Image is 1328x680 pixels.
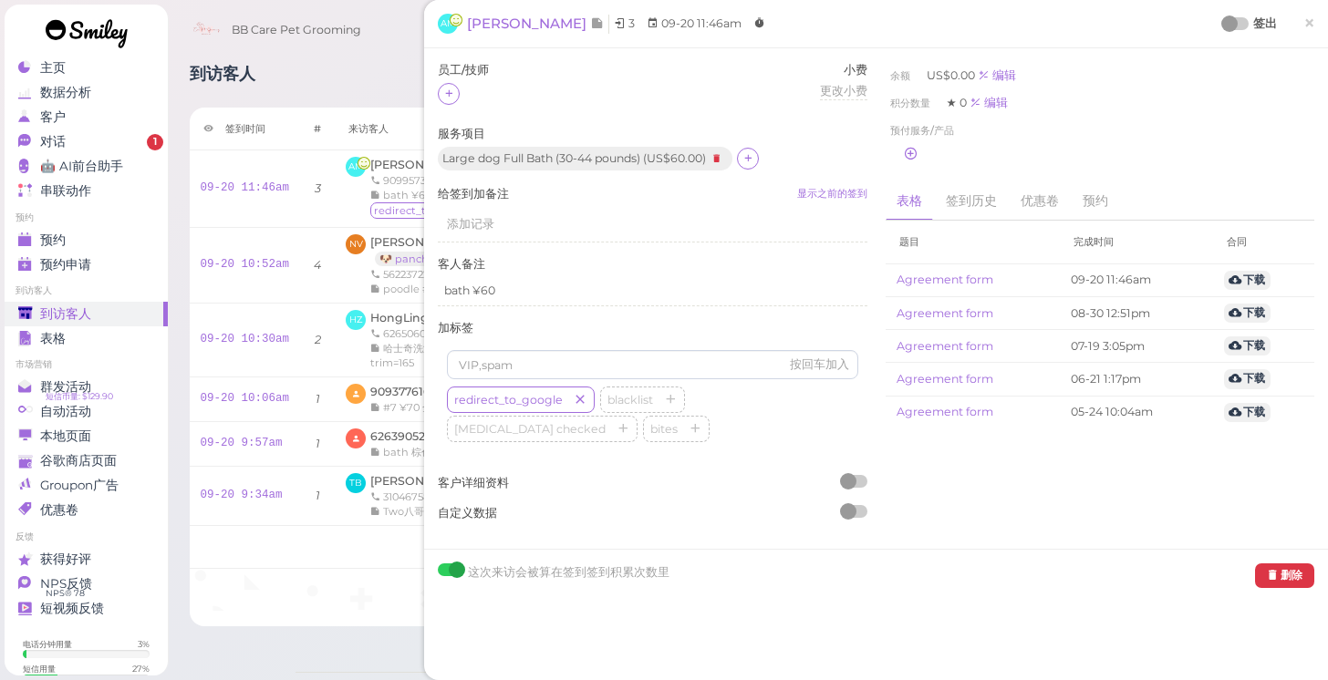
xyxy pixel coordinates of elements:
input: VIP,spam [447,350,858,379]
th: 题目 [886,221,1061,263]
span: 本地页面 [40,428,91,444]
span: [MEDICAL_DATA] checked [451,422,609,436]
span: 对话 [40,134,66,149]
span: bites [647,422,681,436]
span: poodle #3 ¥90涨价要 bath ¥75 [383,283,538,295]
a: 下载 [1224,271,1271,290]
span: NPS® 78 [46,586,85,601]
span: redirect_to_google [451,393,566,407]
div: 按回车加入 [790,356,849,373]
span: 预约申请 [40,257,91,273]
a: 09-20 9:34am [201,489,283,501]
span: [PERSON_NAME] [370,158,472,171]
div: 电话分钟用量 [23,638,72,650]
a: 下载 [1224,304,1271,323]
a: 下载 [1224,403,1271,422]
a: 获得好评 [5,547,168,572]
span: 到访客人 [40,306,91,322]
a: Groupon广告 [5,473,168,498]
span: 串联动作 [40,183,91,199]
div: 3 % [138,638,150,650]
a: 自动活动 [5,399,168,424]
a: 09-20 10:30am [201,333,290,345]
div: 3104675844 [370,489,511,504]
span: 群发活动 [40,379,91,395]
a: 签到历史 [935,182,1008,221]
a: 对话 1 [5,129,168,154]
a: [PERSON_NAME] [370,474,483,488]
span: 哈士奇洗澡 ¥105+15驱虫+10flea+20抓跳蚤+15light trim=165 [370,342,615,369]
label: 自定义数据 [438,505,867,521]
a: Agreement form [897,405,993,418]
span: 3 [628,16,635,30]
i: 2 [315,333,321,346]
i: 1 [316,392,320,406]
a: 🐶 pancho [375,252,440,266]
span: 优惠卷 [40,502,78,518]
span: 🤖 AI前台助手 [40,159,123,174]
a: 表格 [5,326,168,351]
span: × [1303,10,1315,36]
a: 下载 [1224,369,1271,388]
h1: 到访客人 [190,65,255,98]
a: HongLing [PERSON_NAME] [370,311,545,325]
li: 市场营销 [5,358,168,371]
a: 群发活动 短信币量: $129.90 [5,375,168,399]
span: Groupon广告 [40,478,119,493]
a: 到访客人 [5,302,168,326]
td: 05-24 10:04am [1060,396,1213,428]
a: Agreement form [897,306,993,320]
td: 08-30 12:51pm [1060,296,1213,329]
div: # [314,121,321,136]
span: 记录 [590,15,604,32]
a: 编辑 [970,96,1008,109]
a: 6263905207 [370,429,453,443]
h5: 🎉 今日签到总数 6 [201,540,1295,553]
a: 9093776165 [370,385,451,398]
td: 07-19 3:05pm [1060,330,1213,363]
span: 9093776165 [370,385,440,398]
a: 下载 [1224,336,1271,355]
label: 签出 [1253,15,1277,33]
span: 预付服务/产品 [890,121,954,139]
span: HZ [346,310,366,330]
button: 删除 [1255,563,1314,588]
a: 🤖 AI前台助手 [5,154,168,179]
span: #7 ¥70 全身 [383,401,442,414]
a: Agreement form [897,273,993,286]
a: 09-20 10:06am [201,392,290,405]
a: 谷歌商店页面 [5,448,168,473]
a: 编辑 [978,68,1016,82]
a: 客户 [5,105,168,129]
a: [PERSON_NAME] [467,15,609,34]
span: 积分数量 [890,97,933,109]
span: [PERSON_NAME] [370,474,472,488]
label: 服务项目 [438,126,867,142]
td: 06-21 1:17pm [1060,363,1213,396]
i: 3 [315,181,321,195]
th: 来访客人 [335,108,635,150]
span: 短视频反馈 [40,601,104,616]
a: 09-20 10:52am [201,258,290,271]
span: 表格 [40,331,66,346]
td: 09-20 11:46am [1060,263,1213,296]
a: 主页 [5,56,168,80]
div: 5622372297 [370,267,538,282]
a: 本地页面 [5,424,168,448]
li: 09-20 11:46am [642,15,746,33]
th: 合同 [1213,221,1314,263]
label: 客户详细资料 [438,475,867,491]
a: Agreement form [897,372,993,386]
span: 预约 [40,232,66,248]
div: 9099573201 [370,173,483,188]
label: 客人备注 [438,256,867,273]
span: 谷歌商店页面 [40,453,117,469]
a: Agreement form [897,339,993,353]
a: [PERSON_NAME] [370,158,483,171]
i: 1 [316,489,320,502]
i: 4 [314,258,321,272]
span: 1 [147,134,163,150]
div: 6265060086 [370,326,624,341]
a: [PERSON_NAME] 🐶 pancho [370,235,483,265]
a: 数据分析 [5,80,168,105]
